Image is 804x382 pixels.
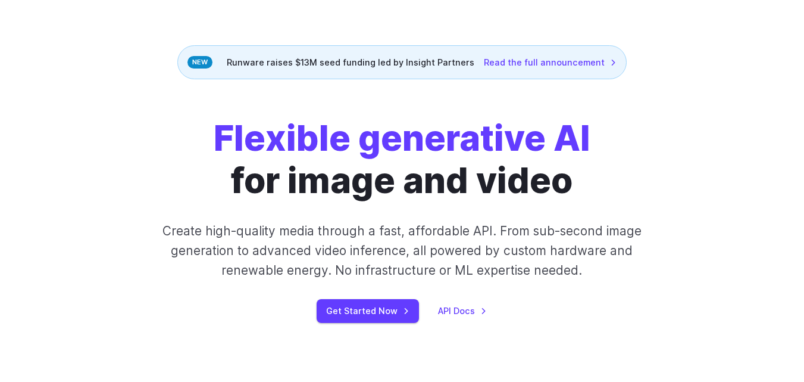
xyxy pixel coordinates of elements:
[438,304,487,318] a: API Docs
[214,117,590,202] h1: for image and video
[154,221,650,281] p: Create high-quality media through a fast, affordable API. From sub-second image generation to adv...
[317,299,419,322] a: Get Started Now
[484,55,617,69] a: Read the full announcement
[177,45,627,79] div: Runware raises $13M seed funding led by Insight Partners
[214,117,590,159] strong: Flexible generative AI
